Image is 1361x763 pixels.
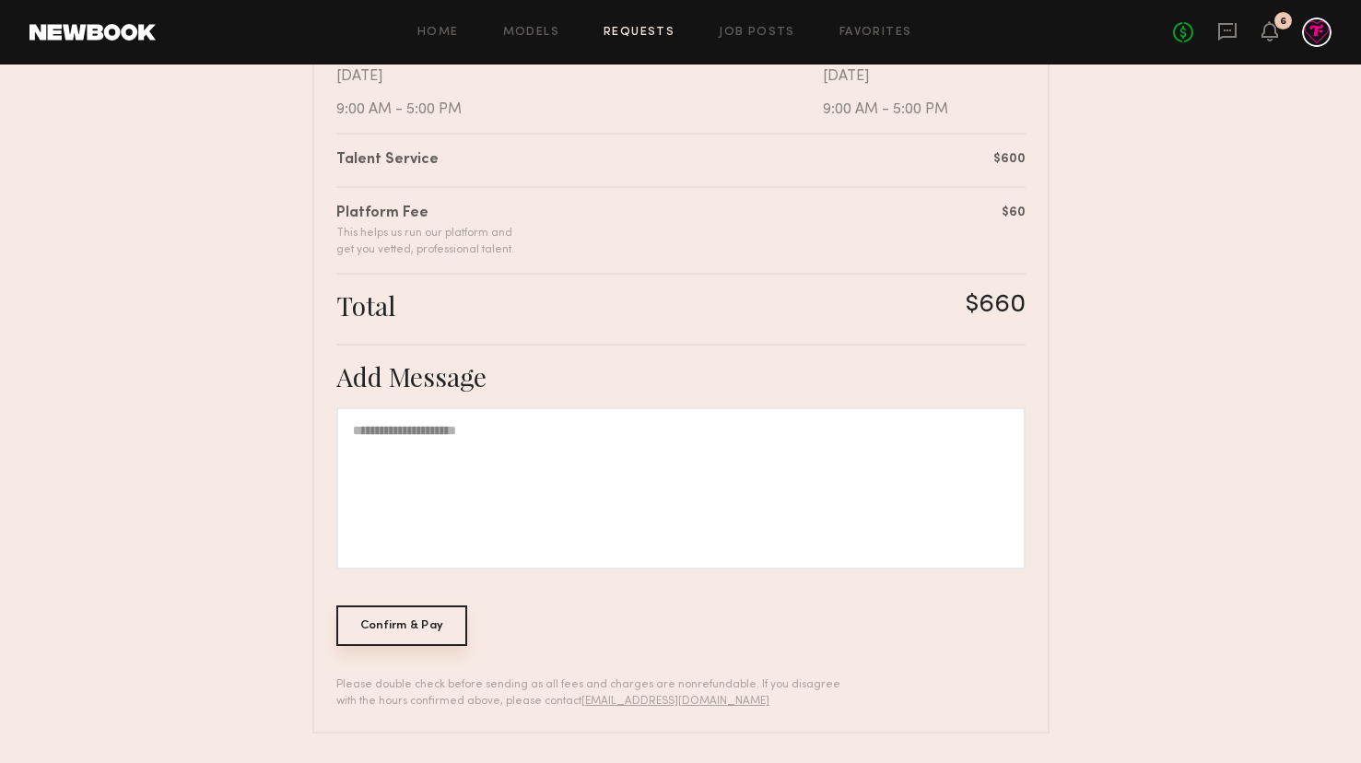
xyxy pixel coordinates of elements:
a: Requests [604,27,675,39]
div: $660 [966,289,1026,322]
div: $60 [1002,203,1026,222]
div: Total [336,289,395,322]
a: Favorites [839,27,912,39]
div: This helps us run our platform and get you vetted, professional talent. [336,225,514,258]
a: Job Posts [719,27,795,39]
div: [DATE] 9:00 AM - 5:00 PM [336,68,823,118]
div: Please double check before sending as all fees and charges are nonrefundable. If you disagree wit... [336,676,853,710]
a: Home [417,27,459,39]
div: $600 [993,149,1026,169]
a: [EMAIL_ADDRESS][DOMAIN_NAME] [581,696,769,707]
div: [DATE] 9:00 AM - 5:00 PM [823,68,1026,118]
div: Add Message [336,360,1026,393]
div: Platform Fee [336,203,514,225]
div: Talent Service [336,149,439,171]
div: Confirm & Pay [336,605,468,646]
a: Models [503,27,559,39]
div: 6 [1280,17,1286,27]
